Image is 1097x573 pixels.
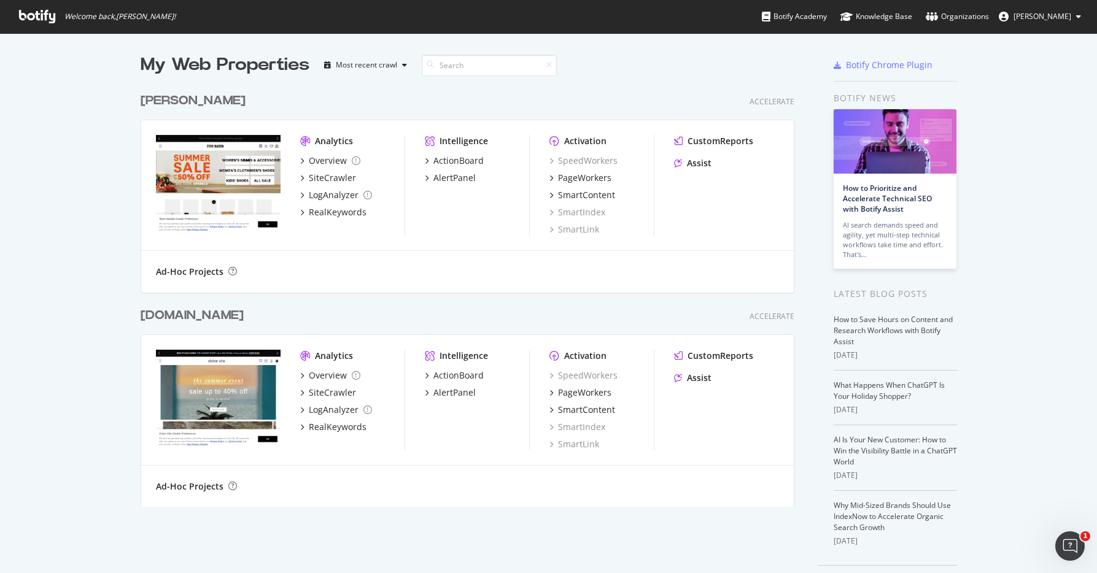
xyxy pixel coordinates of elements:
[750,96,794,107] div: Accelerate
[141,307,249,325] a: [DOMAIN_NAME]
[300,189,372,201] a: LogAnalyzer
[834,404,957,415] div: [DATE]
[141,53,309,77] div: My Web Properties
[834,434,957,467] a: AI Is Your New Customer: How to Win the Visibility Battle in a ChatGPT World
[1014,11,1071,21] span: Karla Moreno
[319,55,412,75] button: Most recent crawl
[834,91,957,105] div: Botify news
[687,372,711,384] div: Assist
[834,380,945,401] a: What Happens When ChatGPT Is Your Holiday Shopper?
[156,350,281,449] img: www.dolcevita.com
[309,404,359,416] div: LogAnalyzer
[549,206,605,218] a: SmartIndex
[549,421,605,433] a: SmartIndex
[840,10,912,23] div: Knowledge Base
[843,183,932,214] a: How to Prioritize and Accelerate Technical SEO with Botify Assist
[926,10,989,23] div: Organizations
[422,55,557,76] input: Search
[433,172,476,184] div: AlertPanel
[687,157,711,169] div: Assist
[300,155,360,167] a: Overview
[309,206,366,218] div: RealKeywords
[834,314,953,347] a: How to Save Hours on Content and Research Workflows with Botify Assist
[309,421,366,433] div: RealKeywords
[549,155,618,167] a: SpeedWorkers
[64,12,176,21] span: Welcome back, [PERSON_NAME] !
[141,92,250,110] a: [PERSON_NAME]
[564,135,607,147] div: Activation
[440,135,488,147] div: Intelligence
[425,155,484,167] a: ActionBoard
[141,92,246,110] div: [PERSON_NAME]
[564,350,607,362] div: Activation
[674,372,711,384] a: Assist
[309,369,347,382] div: Overview
[549,404,615,416] a: SmartContent
[156,480,223,493] div: Ad-Hoc Projects
[674,135,753,147] a: CustomReports
[558,386,611,399] div: PageWorkers
[834,500,951,533] a: Why Mid-Sized Brands Should Use IndexNow to Accelerate Organic Search Growth
[315,135,353,147] div: Analytics
[834,109,956,174] img: How to Prioritize and Accelerate Technical SEO with Botify Assist
[674,157,711,169] a: Assist
[141,77,804,507] div: grid
[834,536,957,547] div: [DATE]
[309,189,359,201] div: LogAnalyzer
[300,421,366,433] a: RealKeywords
[425,369,484,382] a: ActionBoard
[156,135,281,234] img: www.stevemadden.com
[688,350,753,362] div: CustomReports
[309,386,356,399] div: SiteCrawler
[549,223,599,236] a: SmartLink
[300,404,372,416] a: LogAnalyzer
[156,266,223,278] div: Ad-Hoc Projects
[300,206,366,218] a: RealKeywords
[549,369,618,382] a: SpeedWorkers
[300,172,356,184] a: SiteCrawler
[843,220,947,260] div: AI search demands speed and agility, yet multi-step technical workflows take time and effort. Tha...
[1055,531,1085,561] iframe: Intercom live chat
[834,287,957,301] div: Latest Blog Posts
[336,61,397,69] div: Most recent crawl
[425,172,476,184] a: AlertPanel
[762,10,827,23] div: Botify Academy
[1080,531,1090,541] span: 1
[674,350,753,362] a: CustomReports
[433,369,484,382] div: ActionBoard
[433,155,484,167] div: ActionBoard
[141,307,244,325] div: [DOMAIN_NAME]
[558,404,615,416] div: SmartContent
[309,155,347,167] div: Overview
[558,172,611,184] div: PageWorkers
[433,386,476,399] div: AlertPanel
[834,59,932,71] a: Botify Chrome Plugin
[309,172,356,184] div: SiteCrawler
[300,369,360,382] a: Overview
[989,7,1091,26] button: [PERSON_NAME]
[688,135,753,147] div: CustomReports
[558,189,615,201] div: SmartContent
[440,350,488,362] div: Intelligence
[750,311,794,321] div: Accelerate
[315,350,353,362] div: Analytics
[834,350,957,361] div: [DATE]
[549,386,611,399] a: PageWorkers
[425,386,476,399] a: AlertPanel
[549,438,599,450] a: SmartLink
[300,386,356,399] a: SiteCrawler
[834,470,957,481] div: [DATE]
[549,172,611,184] a: PageWorkers
[549,189,615,201] a: SmartContent
[846,59,932,71] div: Botify Chrome Plugin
